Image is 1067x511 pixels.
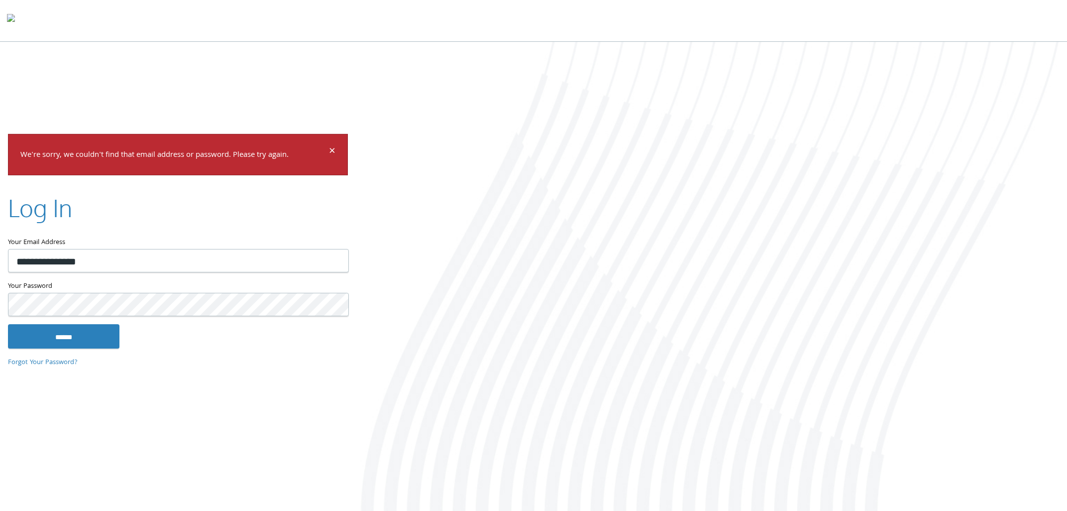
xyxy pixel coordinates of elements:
[329,142,335,162] span: ×
[8,357,78,368] a: Forgot Your Password?
[8,191,72,225] h2: Log In
[20,148,327,163] p: We're sorry, we couldn't find that email address or password. Please try again.
[329,146,335,158] button: Dismiss alert
[8,280,348,293] label: Your Password
[7,10,15,30] img: todyl-logo-dark.svg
